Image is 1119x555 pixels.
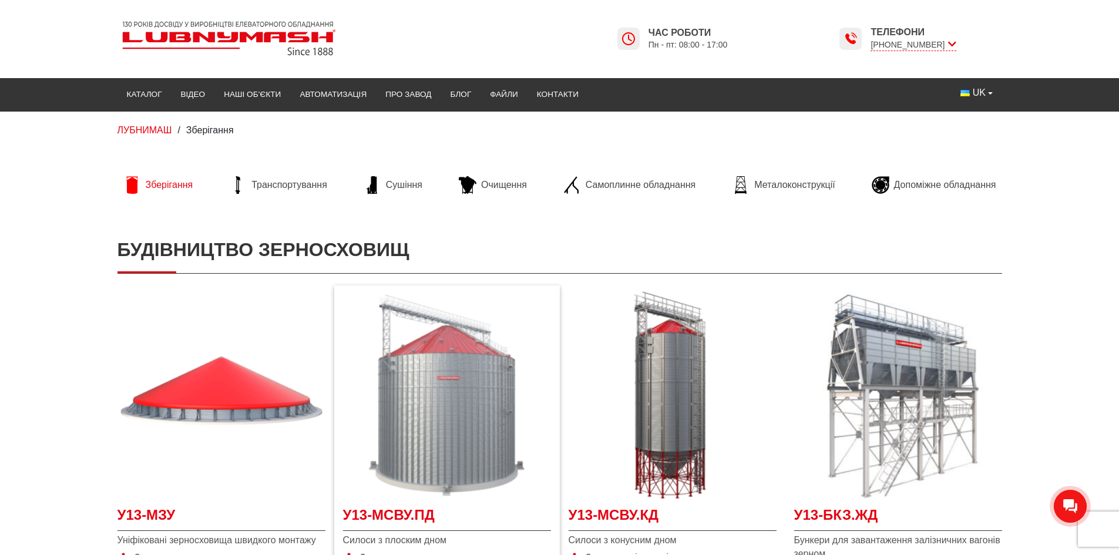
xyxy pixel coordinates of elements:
a: Самоплинне обладнання [557,176,701,194]
img: Lubnymash time icon [844,32,858,46]
span: Самоплинне обладнання [586,179,695,191]
span: Зберігання [186,125,234,135]
img: Lubnymash [117,16,341,60]
a: Транспортування [223,176,333,194]
a: Автоматизація [290,82,376,107]
a: Допоміжне обладнання [866,176,1002,194]
img: Українська [960,90,970,96]
span: Транспортування [251,179,327,191]
span: Час роботи [648,26,728,39]
a: Файли [480,82,527,107]
span: UK [973,86,986,99]
span: Сушіння [386,179,422,191]
a: Контакти [527,82,588,107]
a: У13-МСВУ.КД [569,505,777,532]
a: Про завод [376,82,441,107]
span: Пн - пт: 08:00 - 17:00 [648,39,728,51]
button: UK [951,82,1002,104]
span: Телефони [871,26,956,39]
span: Силоси з плоским дном [343,534,551,547]
h1: Будівництво зерносховищ [117,227,1002,273]
a: Відео [172,82,215,107]
span: Очищення [481,179,527,191]
a: У13-МСВУ.ПД [343,505,551,532]
span: [PHONE_NUMBER] [871,39,956,51]
a: У13-МЗУ [117,505,325,532]
span: Уніфіковані зерносховища швидкого монтажу [117,534,325,547]
a: Очищення [453,176,533,194]
a: У13-БКЗ.ЖД [794,505,1002,532]
a: Блог [441,82,480,107]
a: ЛУБНИМАШ [117,125,172,135]
a: Зберігання [117,176,199,194]
a: Наші об’єкти [214,82,290,107]
span: / [177,125,180,135]
img: Lubnymash time icon [621,32,636,46]
span: Силоси з конусним дном [569,534,777,547]
span: Металоконструкції [754,179,835,191]
a: Сушіння [358,176,428,194]
span: Зберігання [146,179,193,191]
a: Каталог [117,82,172,107]
a: Металоконструкції [726,176,841,194]
span: Допоміжне обладнання [894,179,996,191]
